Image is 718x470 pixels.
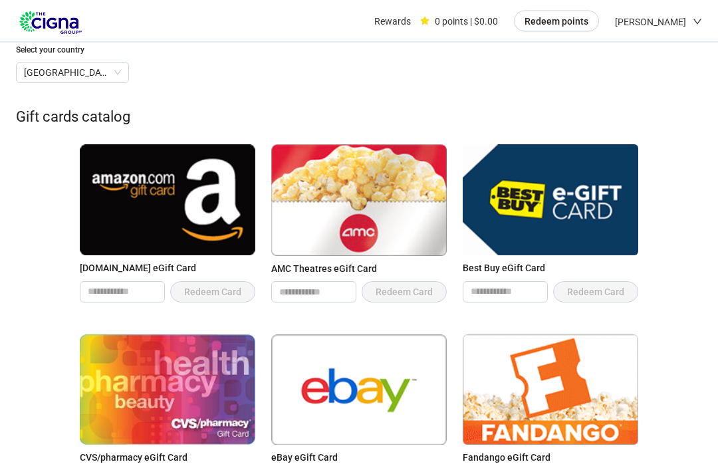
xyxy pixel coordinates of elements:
button: Redeem points [514,11,599,32]
img: eBay eGift Card [271,335,447,445]
div: Fandango eGift Card [463,451,638,465]
span: United States [24,63,121,83]
div: CVS/pharmacy eGift Card [80,451,255,465]
span: [PERSON_NAME] [615,1,686,43]
div: [DOMAIN_NAME] eGift Card [80,261,255,276]
img: Best Buy eGift Card [463,145,638,255]
img: CVS/pharmacy eGift Card [80,335,255,445]
img: AMC Theatres eGift Card [271,145,447,257]
div: Gift cards catalog [16,106,702,130]
div: Best Buy eGift Card [463,261,638,276]
img: Fandango eGift Card [463,335,638,445]
span: Redeem points [525,14,588,29]
div: Select your country [16,45,702,57]
div: AMC Theatres eGift Card [271,262,447,277]
img: Amazon.com eGift Card [80,145,255,255]
div: eBay eGift Card [271,451,447,465]
span: down [693,17,702,27]
span: star [420,17,429,26]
